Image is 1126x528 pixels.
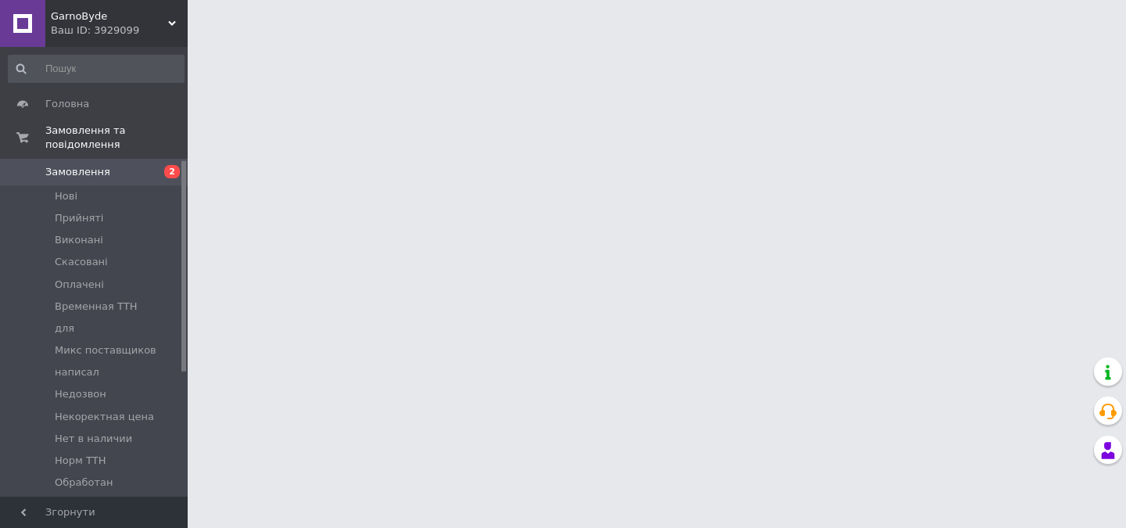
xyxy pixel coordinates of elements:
[45,97,89,111] span: Головна
[55,300,138,314] span: Временная ТТН
[55,387,106,401] span: Недозвон
[55,410,154,424] span: Некоректная цена
[55,476,113,490] span: Обработан
[55,211,103,225] span: Прийняті
[55,365,99,379] span: написал
[55,343,156,357] span: Микс поставщиков
[45,124,188,152] span: Замовлення та повідомлення
[55,454,106,468] span: Норм ТТН
[55,321,74,336] span: для
[55,233,103,247] span: Виконані
[51,23,188,38] div: Ваш ID: 3929099
[55,278,104,292] span: Оплачені
[8,55,185,83] input: Пошук
[164,165,180,178] span: 2
[55,432,132,446] span: Нет в наличии
[45,165,110,179] span: Замовлення
[55,189,77,203] span: Нові
[55,255,108,269] span: Скасовані
[51,9,168,23] span: GarnoByde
